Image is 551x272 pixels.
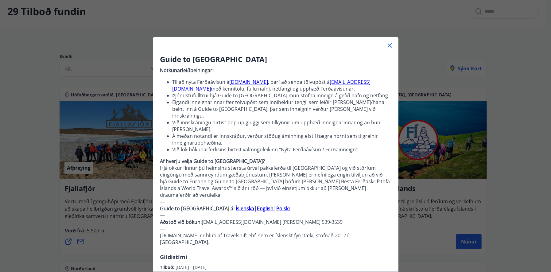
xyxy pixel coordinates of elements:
a: Íslenska [236,205,254,212]
strong: Guide to [GEOGRAPHIC_DATA] á: [160,205,235,212]
span: Tilboð : [160,264,176,270]
li: Við innskráningu birtist pop-up gluggi sem tilkynnir um upphæð inneignarinnar og að hún [PERSON_N... [173,119,391,133]
li: Til að nýta Ferðaávísun á , þarf að senda tölvupóst á með kennitölu, fullu nafni, netfangi og upp... [173,79,391,92]
strong: Aðstoð við bókun: [160,219,202,225]
strong: Notkunarleiðbeiningar: [160,67,214,74]
span: Gildistími [160,253,188,261]
strong: Af hverju velja Guide to [GEOGRAPHIC_DATA]? [160,158,265,165]
a: Polski [277,205,290,212]
p: — [160,212,391,219]
p: [DOMAIN_NAME] er hluti af Travelshift ehf. sem er íslenskt fyrirtæki, stofnað 2012 í [GEOGRAPHIC_... [160,232,391,246]
a: [EMAIL_ADDRESS][DOMAIN_NAME] [173,79,371,92]
li: Eigandi inneignarinnar fær tölvupóst sem inniheldur tengil sem leiðir [PERSON_NAME]/hana beint in... [173,99,391,119]
li: Við lok bókunarferlisins birtist valmöguleikinn "Nýta Ferðaávísun / Ferðainneign". [173,146,391,153]
li: Þjónustufulltrúi hjá Guide to [GEOGRAPHIC_DATA] mun stofna inneign á gefið nafn og netfang. [173,92,391,99]
p: — [160,225,391,232]
li: Á meðan notandi er innskráður, verður stöðug áminning efst í hægra horni sem tilgreinir inneignar... [173,133,391,146]
p: [EMAIL_ADDRESS][DOMAIN_NAME] [PERSON_NAME] 539-3539 [160,219,391,225]
p: | | [160,205,391,212]
h3: Guide to [GEOGRAPHIC_DATA] [160,54,391,64]
p: Hjá okkur finnur þú heimsins stærsta úrval pakkaferða til [GEOGRAPHIC_DATA] og við störfum eingön... [160,165,391,198]
p: — [160,198,391,205]
a: [DOMAIN_NAME] [230,79,268,85]
a: English [257,205,274,212]
span: [DATE] - [DATE] [176,264,207,270]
